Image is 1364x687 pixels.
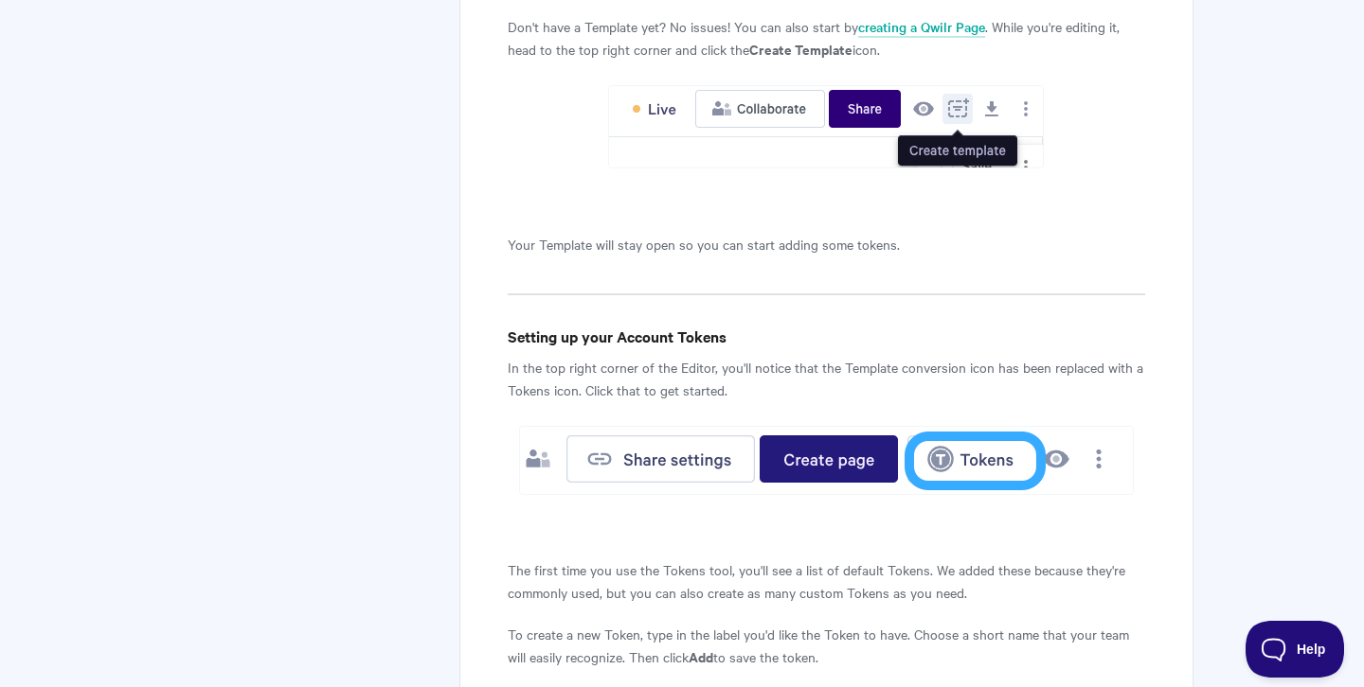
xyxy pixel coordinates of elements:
h4: Setting up your Account Tokens [508,325,1145,348]
strong: Add [689,646,713,666]
p: To create a new Token, type in the label you'd like the Token to have. Choose a short name that y... [508,623,1145,668]
a: creating a Qwilr Page [858,17,985,38]
iframe: Toggle Customer Support [1246,621,1345,678]
p: Don't have a Template yet? No issues! You can also start by . While you're editing it, head to th... [508,15,1145,61]
p: Your Template will stay open so you can start adding some tokens. [508,233,1145,255]
img: file-m7XE5BCF3I.png [608,85,1044,168]
p: In the top right corner of the Editor, you'll notice that the Template conversion icon has been r... [508,356,1145,401]
p: The first time you use the Tokens tool, you'll see a list of default Tokens. We added these becau... [508,558,1145,604]
strong: Create Template [749,39,852,59]
img: file-VRYyZuURzJ.png [519,426,1134,495]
